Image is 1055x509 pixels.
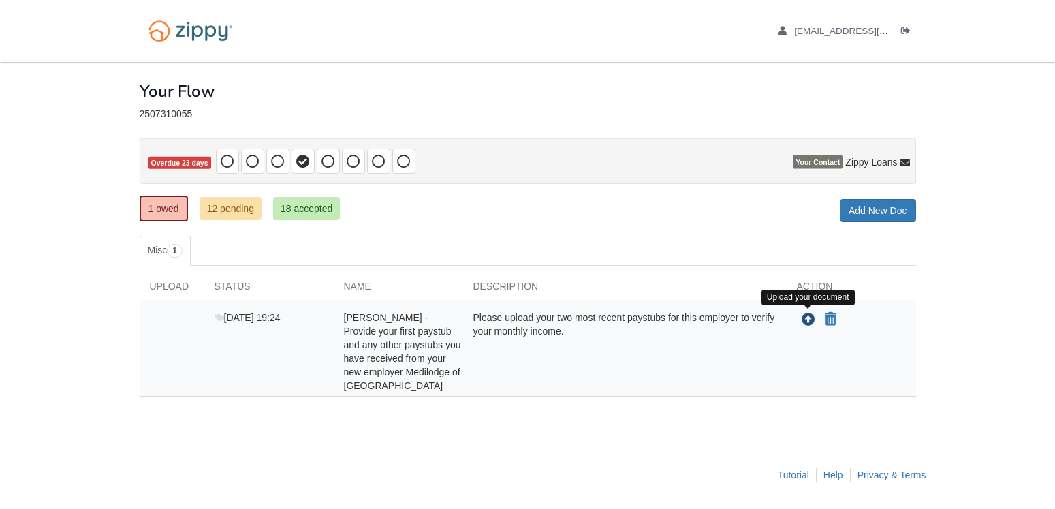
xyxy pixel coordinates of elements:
[140,279,204,300] div: Upload
[857,469,926,480] a: Privacy & Terms
[761,290,855,305] div: Upload your document
[273,197,340,220] a: 18 accepted
[140,14,241,48] img: Logo
[793,155,843,169] span: Your Contact
[140,196,188,221] a: 1 owed
[794,26,950,36] span: through_revenge@yahoo.com
[334,279,463,300] div: Name
[140,236,191,266] a: Misc
[778,469,809,480] a: Tutorial
[140,82,215,100] h1: Your Flow
[344,312,461,391] span: [PERSON_NAME] - Provide your first paystub and any other paystubs you have received from your new...
[787,279,916,300] div: Action
[823,469,843,480] a: Help
[215,312,281,323] span: [DATE] 19:24
[463,311,787,392] div: Please upload your two most recent paystubs for this employer to verify your monthly income.
[200,197,262,220] a: 12 pending
[823,311,838,328] button: Declare Matthew Paddock - Provide your first paystub and any other paystubs you have received fro...
[148,157,211,170] span: Overdue 23 days
[778,26,951,40] a: edit profile
[840,199,916,222] a: Add New Doc
[800,311,817,328] button: Upload Matthew Paddock - Provide your first paystub and any other paystubs you have received from...
[167,244,183,258] span: 1
[204,279,334,300] div: Status
[140,108,916,120] div: 2507310055
[463,279,787,300] div: Description
[901,26,916,40] a: Log out
[845,155,897,169] span: Zippy Loans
